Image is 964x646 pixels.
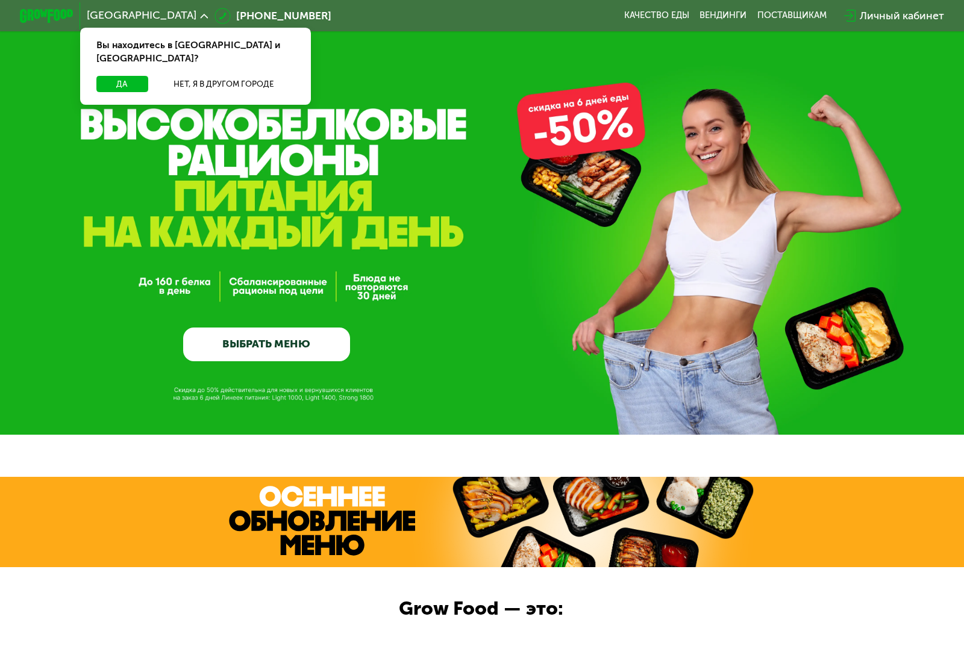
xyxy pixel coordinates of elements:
div: Личный кабинет [860,8,944,24]
a: ВЫБРАТЬ МЕНЮ [183,328,350,361]
a: Вендинги [700,10,746,21]
a: Качество еды [624,10,689,21]
button: Да [96,76,148,92]
a: [PHONE_NUMBER] [214,8,331,24]
div: Вы находитесь в [GEOGRAPHIC_DATA] и [GEOGRAPHIC_DATA]? [80,28,310,76]
div: Grow Food — это: [399,594,590,623]
button: Нет, я в другом городе [154,76,295,92]
div: поставщикам [757,10,827,21]
span: [GEOGRAPHIC_DATA] [87,10,196,21]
